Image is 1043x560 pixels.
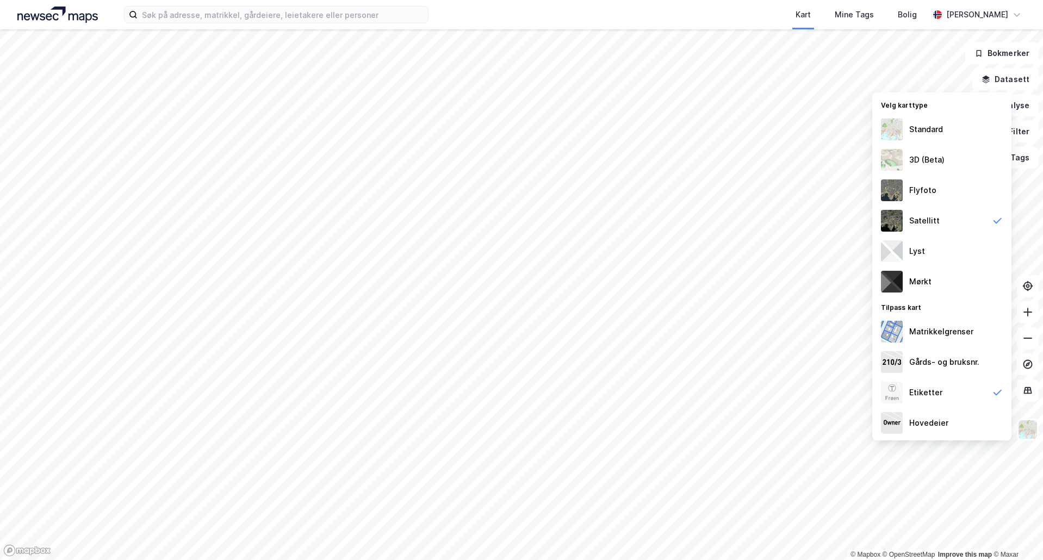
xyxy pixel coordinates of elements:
a: OpenStreetMap [883,551,935,558]
div: Satellitt [909,214,940,227]
button: Filter [986,121,1039,142]
button: Tags [988,147,1039,169]
iframe: Chat Widget [989,508,1043,560]
a: Improve this map [938,551,992,558]
a: Mapbox homepage [3,544,51,557]
a: Mapbox [850,551,880,558]
div: Lyst [909,245,925,258]
img: Z [1017,419,1038,440]
div: Standard [909,123,943,136]
img: cadastreBorders.cfe08de4b5ddd52a10de.jpeg [881,321,903,343]
div: Gårds- og bruksnr. [909,356,979,369]
img: majorOwner.b5e170eddb5c04bfeeff.jpeg [881,412,903,434]
img: cadastreKeys.547ab17ec502f5a4ef2b.jpeg [881,351,903,373]
input: Søk på adresse, matrikkel, gårdeiere, leietakere eller personer [138,7,428,23]
img: 9k= [881,210,903,232]
div: Flyfoto [909,184,936,197]
img: nCdM7BzjoCAAAAAElFTkSuQmCC [881,271,903,293]
div: 3D (Beta) [909,153,945,166]
div: Hovedeier [909,416,948,430]
img: Z [881,179,903,201]
div: Matrikkelgrenser [909,325,973,338]
div: [PERSON_NAME] [946,8,1008,21]
div: Kart [796,8,811,21]
img: logo.a4113a55bc3d86da70a041830d287a7e.svg [17,7,98,23]
img: Z [881,119,903,140]
div: Mørkt [909,275,932,288]
button: Datasett [972,69,1039,90]
div: Mine Tags [835,8,874,21]
div: Tilpass kart [872,297,1011,316]
div: Kontrollprogram for chat [989,508,1043,560]
div: Etiketter [909,386,942,399]
img: Z [881,149,903,171]
img: luj3wr1y2y3+OchiMxRmMxRlscgabnMEmZ7DJGWxyBpucwSZnsMkZbHIGm5zBJmewyRlscgabnMEmZ7DJGWxyBpucwSZnsMkZ... [881,240,903,262]
img: Z [881,382,903,403]
div: Velg karttype [872,95,1011,114]
div: Bolig [898,8,917,21]
button: Bokmerker [965,42,1039,64]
